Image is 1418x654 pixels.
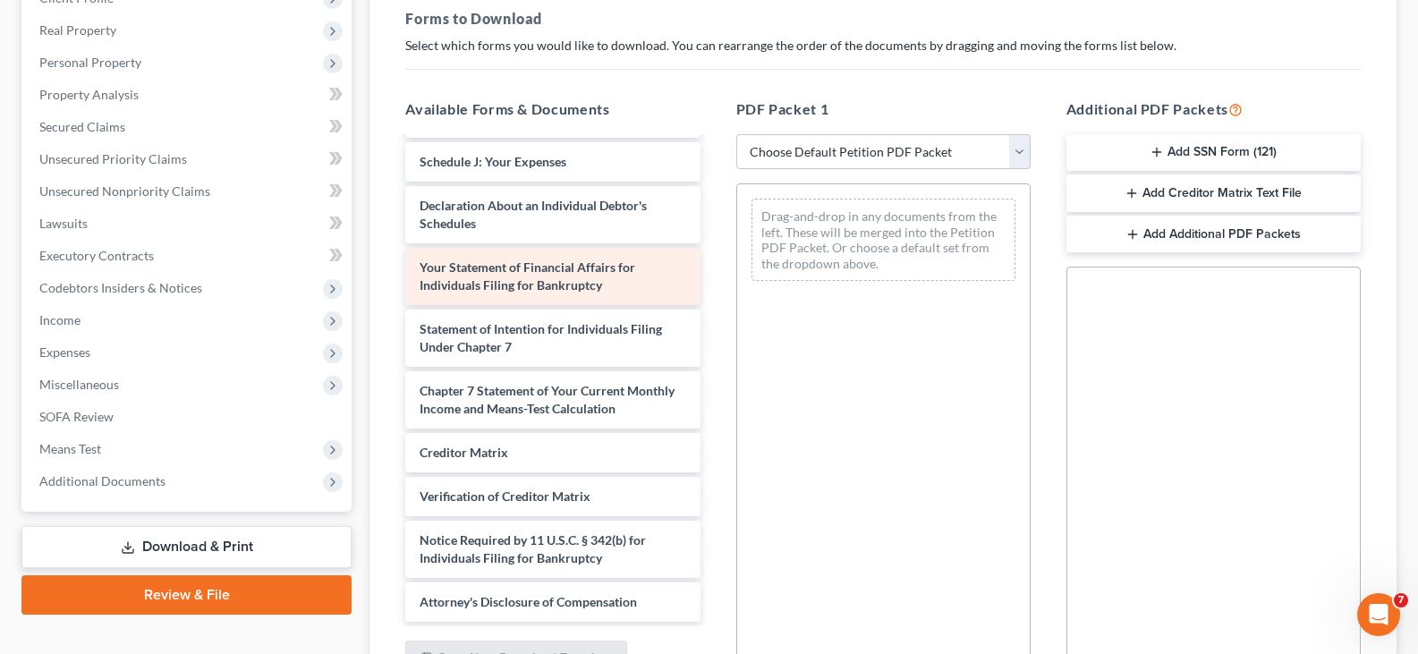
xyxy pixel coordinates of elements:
[420,154,566,169] span: Schedule J: Your Expenses
[25,143,352,175] a: Unsecured Priority Claims
[39,119,125,134] span: Secured Claims
[420,445,508,460] span: Creditor Matrix
[39,312,81,327] span: Income
[1394,593,1408,607] span: 7
[39,473,166,488] span: Additional Documents
[420,383,675,416] span: Chapter 7 Statement of Your Current Monthly Income and Means-Test Calculation
[25,401,352,433] a: SOFA Review
[1066,216,1361,253] button: Add Additional PDF Packets
[405,98,700,120] h5: Available Forms & Documents
[420,259,635,293] span: Your Statement of Financial Affairs for Individuals Filing for Bankruptcy
[405,37,1361,55] p: Select which forms you would like to download. You can rearrange the order of the documents by dr...
[420,198,647,231] span: Declaration About an Individual Debtor's Schedules
[1066,98,1361,120] h5: Additional PDF Packets
[39,183,210,199] span: Unsecured Nonpriority Claims
[405,8,1361,30] h5: Forms to Download
[420,594,637,609] span: Attorney's Disclosure of Compensation
[736,98,1031,120] h5: PDF Packet 1
[39,87,139,102] span: Property Analysis
[751,199,1015,281] div: Drag-and-drop in any documents from the left. These will be merged into the Petition PDF Packet. ...
[1066,134,1361,172] button: Add SSN Form (121)
[25,79,352,111] a: Property Analysis
[21,526,352,568] a: Download & Print
[39,280,202,295] span: Codebtors Insiders & Notices
[39,409,114,424] span: SOFA Review
[1066,174,1361,212] button: Add Creditor Matrix Text File
[39,151,187,166] span: Unsecured Priority Claims
[25,111,352,143] a: Secured Claims
[39,248,154,263] span: Executory Contracts
[25,208,352,240] a: Lawsuits
[25,175,352,208] a: Unsecured Nonpriority Claims
[39,216,88,231] span: Lawsuits
[420,321,662,354] span: Statement of Intention for Individuals Filing Under Chapter 7
[39,22,116,38] span: Real Property
[1357,593,1400,636] iframe: Intercom live chat
[420,532,646,565] span: Notice Required by 11 U.S.C. § 342(b) for Individuals Filing for Bankruptcy
[21,575,352,615] a: Review & File
[39,377,119,392] span: Miscellaneous
[39,344,90,360] span: Expenses
[39,55,141,70] span: Personal Property
[25,240,352,272] a: Executory Contracts
[420,488,590,504] span: Verification of Creditor Matrix
[39,441,101,456] span: Means Test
